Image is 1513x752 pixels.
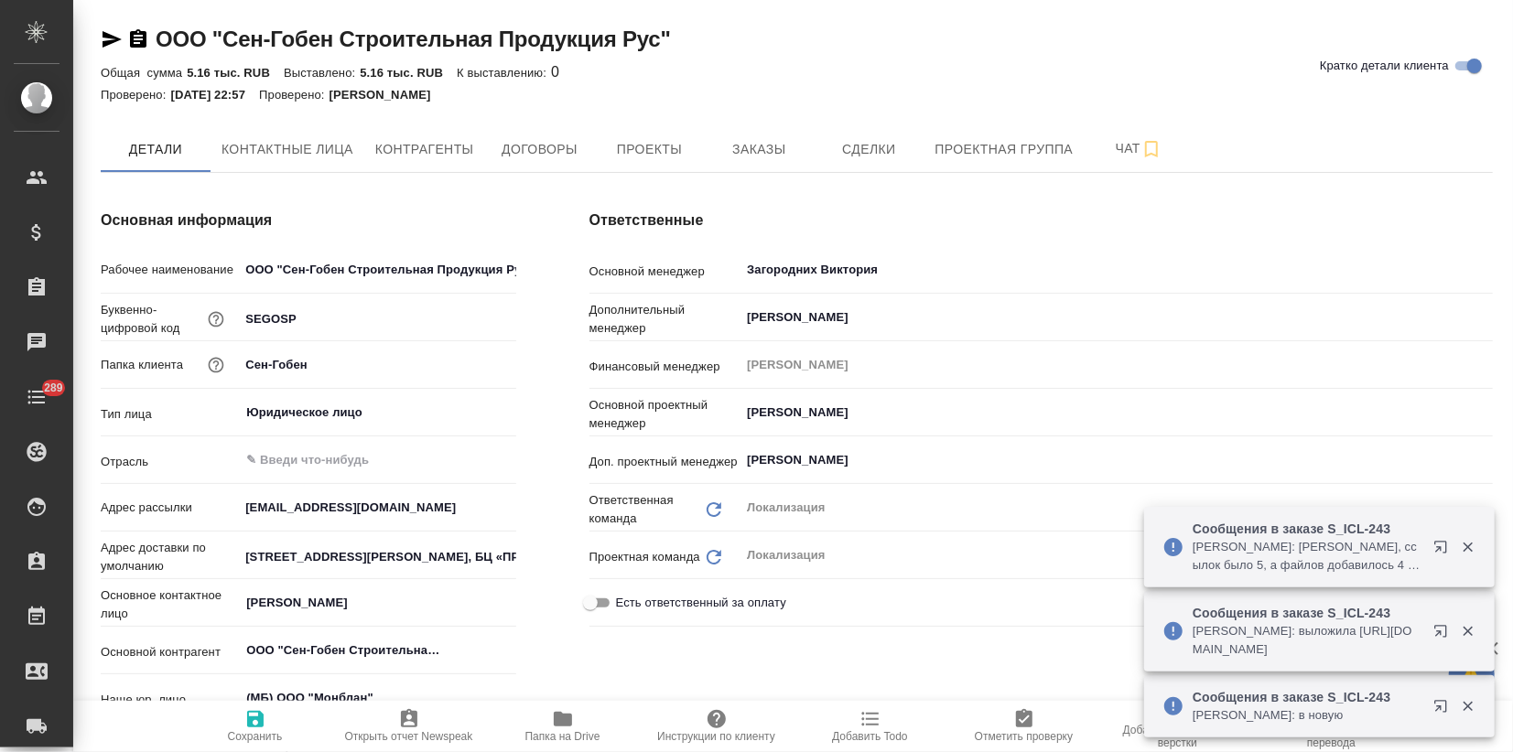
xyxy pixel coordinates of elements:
h4: Ответственные [589,209,1493,231]
p: Финансовый менеджер [589,358,740,376]
span: Папка на Drive [525,730,600,743]
button: Open [1483,268,1486,272]
button: Открыть отчет Newspeak [332,701,486,752]
input: ✎ Введи что-нибудь [239,351,515,378]
button: Открыть в новой вкладке [1422,613,1466,657]
input: ✎ Введи что-нибудь [239,494,515,521]
span: 289 [33,379,74,397]
span: Проектная группа [935,138,1073,161]
button: Open [506,601,510,605]
button: Скопировать ссылку [127,28,149,50]
p: [PERSON_NAME] [330,88,445,102]
p: Основной проектный менеджер [589,396,740,433]
p: Наше юр. лицо [101,691,239,709]
p: Рабочее наименование [101,261,239,279]
p: Дополнительный менеджер [589,301,740,338]
p: Отрасль [101,453,239,471]
input: ✎ Введи что-нибудь [239,256,515,283]
p: Сообщения в заказе S_ICL-243 [1193,520,1421,538]
span: Договоры [495,138,583,161]
div: 0 [101,61,1493,83]
p: [PERSON_NAME]: [PERSON_NAME], ссылок было 5, а файлов добавилось 4 или я какой то один не вижу? [1193,538,1421,575]
span: Детали [112,138,200,161]
button: Скопировать ссылку для ЯМессенджера [101,28,123,50]
button: Open [1483,316,1486,319]
button: Закрыть [1449,623,1486,639]
p: [DATE] 22:57 [171,88,260,102]
h4: Основная информация [101,209,516,231]
p: Тип лица [101,405,239,424]
button: Open [506,696,510,700]
button: Open [1483,411,1486,414]
button: Open [506,649,510,652]
button: Open [1483,458,1486,462]
p: Основной менеджер [589,263,740,281]
button: Добавить инструкции верстки [1101,701,1255,752]
svg: Подписаться [1140,138,1162,160]
span: Контактные лица [222,138,353,161]
input: ✎ Введи что-нибудь [239,543,515,570]
p: К выставлению: [457,66,551,80]
button: Открыть в новой вкладке [1422,688,1466,732]
p: Сообщения в заказе S_ICL-243 [1193,688,1421,706]
span: Контрагенты [375,138,474,161]
p: Проверено: [259,88,330,102]
span: Чат [1095,137,1183,160]
button: Добавить Todo [794,701,947,752]
p: Адрес доставки по умолчанию [101,539,239,575]
span: Сохранить [228,730,283,743]
p: Выставлено: [284,66,360,80]
p: Доп. проектный менеджер [589,453,740,471]
p: Проектная команда [589,548,700,566]
button: Название для папки на drive. Если его не заполнить, мы не сможем создать папку для клиента [204,353,228,377]
button: Сохранить [178,701,332,752]
span: Заказы [715,138,803,161]
button: Отметить проверку [947,701,1101,752]
p: [PERSON_NAME]: выложила [URL][DOMAIN_NAME] [1193,622,1421,659]
button: Инструкции по клиенту [640,701,794,752]
p: 5.16 тыс. RUB [360,66,457,80]
button: Закрыть [1449,539,1486,555]
button: Папка на Drive [486,701,640,752]
button: Открыть в новой вкладке [1422,529,1466,573]
p: Сообщения в заказе S_ICL-243 [1193,604,1421,622]
span: Добавить инструкции верстки [1112,724,1244,749]
p: Проверено: [101,88,171,102]
p: [PERSON_NAME]: в новую [1193,706,1421,725]
p: Адрес рассылки [101,499,239,517]
p: Папка клиента [101,356,183,374]
span: Есть ответственный за оплату [616,594,786,612]
p: Основной контрагент [101,643,239,661]
input: ✎ Введи что-нибудь [239,306,515,332]
p: Ответственная команда [589,491,704,528]
span: Сделки [825,138,913,161]
span: Добавить Todo [832,730,907,743]
a: ООО "Сен-Гобен Строительная Продукция Рус" [156,27,671,51]
span: Кратко детали клиента [1320,57,1449,75]
span: Инструкции по клиенту [657,730,775,743]
p: Основное контактное лицо [101,586,239,623]
button: Закрыть [1449,698,1486,714]
p: Общая сумма [101,66,187,80]
span: Открыть отчет Newspeak [345,730,473,743]
button: Open [506,458,510,462]
span: Отметить проверку [975,730,1073,743]
p: 5.16 тыс. RUB [187,66,284,80]
span: Проекты [605,138,693,161]
input: ✎ Введи что-нибудь [244,449,448,471]
a: 289 [5,374,69,420]
button: Open [506,411,510,414]
p: Буквенно-цифровой код [101,301,204,338]
button: Нужен для формирования номера заказа/сделки [204,307,228,331]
